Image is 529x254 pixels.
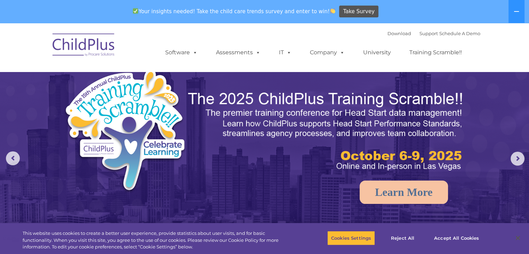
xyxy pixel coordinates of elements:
[330,8,335,14] img: 👏
[387,31,480,36] font: |
[387,31,411,36] a: Download
[510,230,526,246] button: Close
[381,231,424,245] button: Reject All
[419,31,438,36] a: Support
[303,46,352,59] a: Company
[97,46,118,51] span: Last name
[158,46,205,59] a: Software
[272,46,298,59] a: IT
[356,46,398,59] a: University
[439,31,480,36] a: Schedule A Demo
[97,74,126,80] span: Phone number
[343,6,375,18] span: Take Survey
[130,5,338,18] span: Your insights needed! Take the child care trends survey and enter to win!
[209,46,267,59] a: Assessments
[339,6,378,18] a: Take Survey
[133,8,138,14] img: ✅
[49,29,119,63] img: ChildPlus by Procare Solutions
[430,231,483,245] button: Accept All Cookies
[360,181,448,204] a: Learn More
[402,46,469,59] a: Training Scramble!!
[327,231,375,245] button: Cookies Settings
[23,230,291,251] div: This website uses cookies to create a better user experience, provide statistics about user visit...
